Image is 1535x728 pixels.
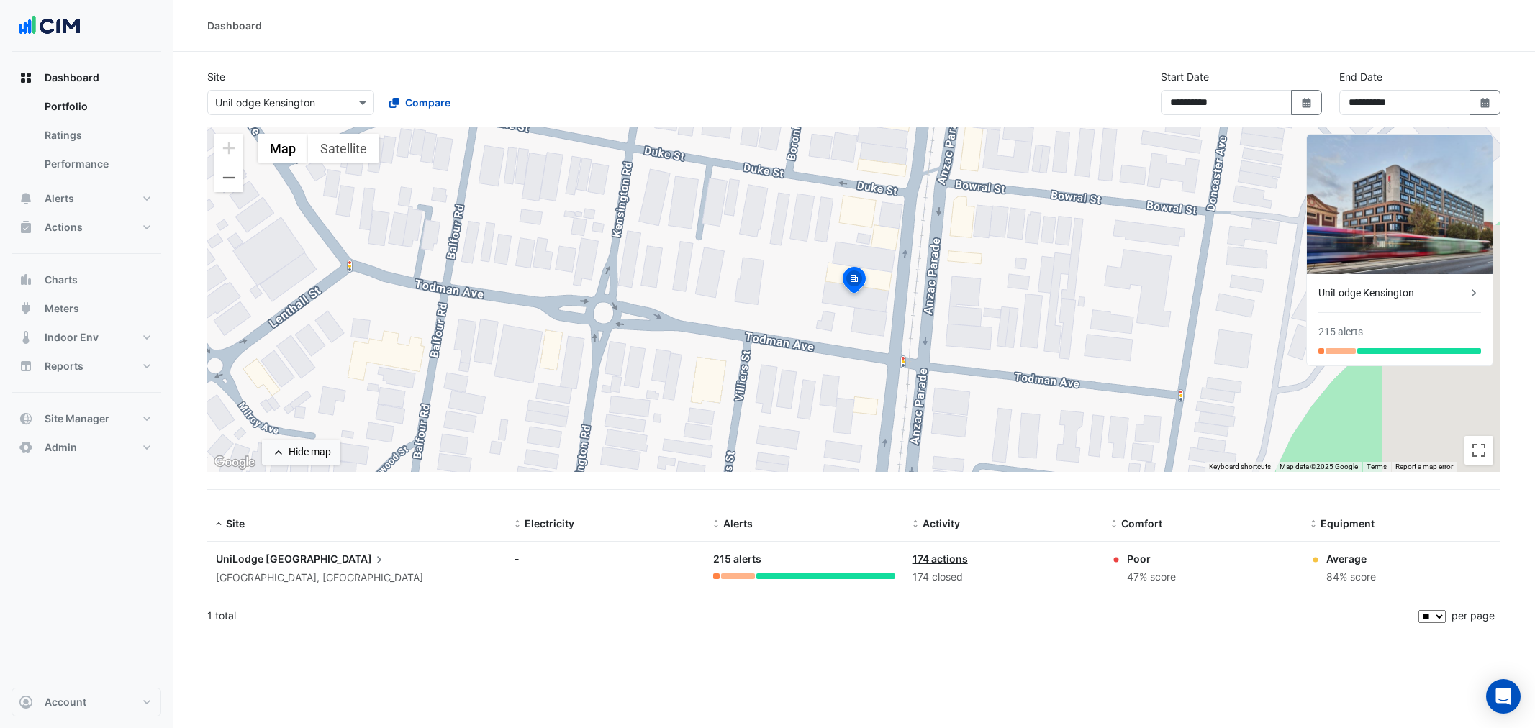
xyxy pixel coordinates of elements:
div: 215 alerts [1318,324,1363,340]
button: Account [12,688,161,716]
span: Site [226,517,245,529]
app-icon: Admin [19,440,33,455]
fa-icon: Select Date [1479,96,1492,109]
span: Meters [45,301,79,316]
button: Site Manager [12,404,161,433]
button: Meters [12,294,161,323]
button: Charts [12,265,161,294]
button: Alerts [12,184,161,213]
button: Hide map [262,440,340,465]
div: - [515,551,696,566]
app-icon: Reports [19,359,33,373]
button: Keyboard shortcuts [1209,462,1271,472]
div: Average [1326,551,1376,566]
span: Indoor Env [45,330,99,345]
button: Show street map [258,134,308,163]
div: 215 alerts [713,551,895,568]
div: UniLodge Kensington [1318,286,1467,301]
app-icon: Site Manager [19,411,33,426]
span: UniLodge [216,552,263,565]
img: Company Logo [17,12,82,40]
span: Compare [405,95,450,110]
a: Portfolio [33,92,161,121]
span: Reports [45,359,83,373]
div: Dashboard [12,92,161,184]
fa-icon: Select Date [1300,96,1313,109]
span: Admin [45,440,77,455]
button: Dashboard [12,63,161,92]
span: Comfort [1121,517,1162,529]
img: Google [211,453,258,472]
app-icon: Alerts [19,191,33,206]
span: Alerts [723,517,753,529]
span: Alerts [45,191,74,206]
a: Terms (opens in new tab) [1367,463,1387,470]
a: Performance [33,150,161,178]
a: 174 actions [913,552,968,565]
span: per page [1452,609,1495,622]
button: Reports [12,352,161,381]
span: Electricity [525,517,574,529]
button: Admin [12,433,161,462]
span: Account [45,695,86,709]
app-icon: Actions [19,220,33,235]
app-icon: Meters [19,301,33,316]
span: Charts [45,273,78,287]
span: Dashboard [45,70,99,85]
div: 174 closed [913,569,1094,586]
img: site-pin-selected.svg [838,265,870,299]
div: Poor [1127,551,1176,566]
button: Actions [12,213,161,242]
a: Report a map error [1395,463,1453,470]
span: Activity [923,517,960,529]
span: Site Manager [45,411,109,426]
span: Map data ©2025 Google [1280,463,1358,470]
a: Ratings [33,121,161,150]
button: Zoom in [214,134,243,163]
div: 1 total [207,598,1416,634]
div: 84% score [1326,569,1376,586]
label: Start Date [1161,69,1209,84]
button: Compare [380,90,460,115]
app-icon: Dashboard [19,70,33,85]
app-icon: Charts [19,273,33,287]
span: [GEOGRAPHIC_DATA] [266,551,386,567]
div: Open Intercom Messenger [1486,679,1521,714]
span: Actions [45,220,83,235]
app-icon: Indoor Env [19,330,33,345]
a: Open this area in Google Maps (opens a new window) [211,453,258,472]
div: Hide map [289,445,331,460]
span: Equipment [1321,517,1375,529]
label: Site [207,69,225,84]
button: Indoor Env [12,323,161,352]
button: Zoom out [214,163,243,192]
div: [GEOGRAPHIC_DATA], [GEOGRAPHIC_DATA] [216,570,497,586]
div: Dashboard [207,18,262,33]
label: End Date [1339,69,1382,84]
button: Toggle fullscreen view [1464,436,1493,465]
button: Show satellite imagery [308,134,379,163]
div: 47% score [1127,569,1176,586]
img: UniLodge Kensington [1307,135,1493,274]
